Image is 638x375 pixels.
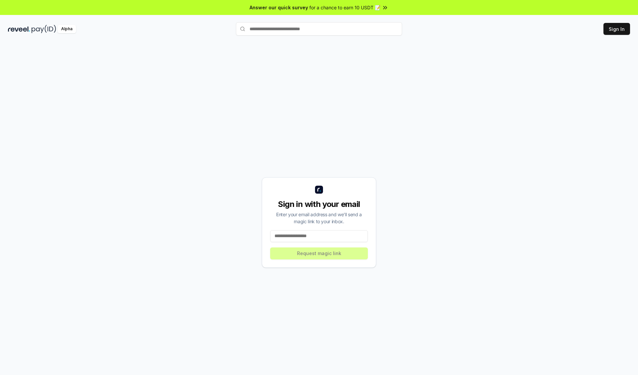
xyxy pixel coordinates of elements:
span: for a chance to earn 10 USDT 📝 [309,4,380,11]
div: Alpha [57,25,76,33]
div: Enter your email address and we’ll send a magic link to your inbox. [270,211,368,225]
img: pay_id [32,25,56,33]
button: Sign In [603,23,630,35]
span: Answer our quick survey [250,4,308,11]
img: logo_small [315,186,323,194]
img: reveel_dark [8,25,30,33]
div: Sign in with your email [270,199,368,210]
